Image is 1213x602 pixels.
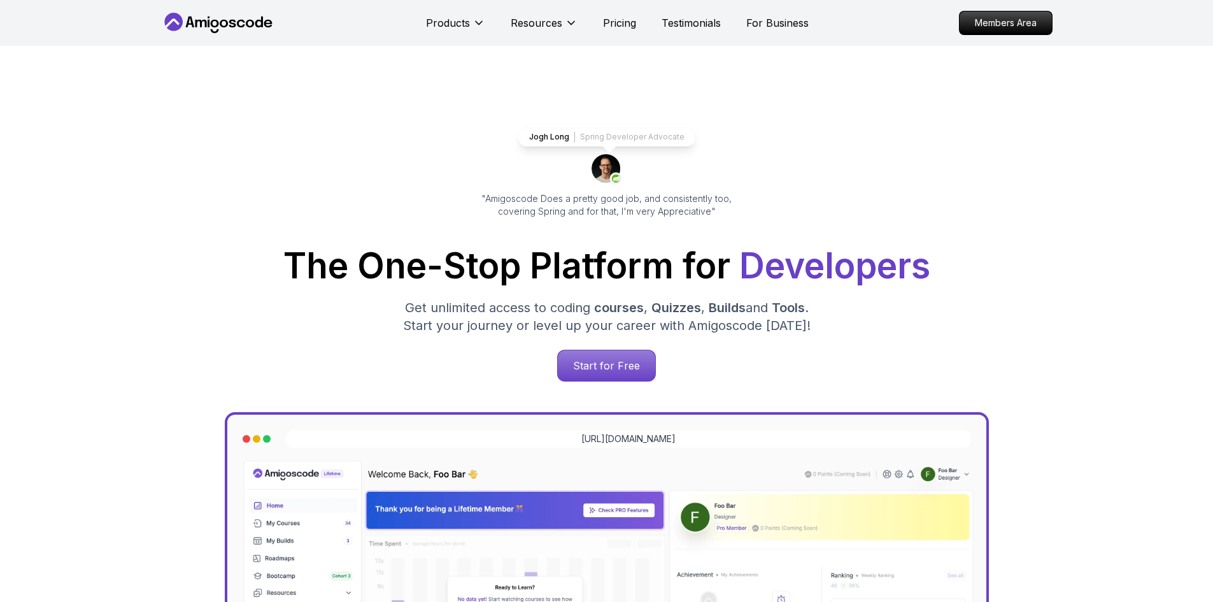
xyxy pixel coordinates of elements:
span: Tools [772,300,805,315]
img: josh long [592,154,622,185]
button: Resources [511,15,578,41]
a: For Business [746,15,809,31]
a: Testimonials [662,15,721,31]
a: [URL][DOMAIN_NAME] [581,433,676,445]
p: "Amigoscode Does a pretty good job, and consistently too, covering Spring and for that, I'm very ... [464,192,749,218]
p: Products [426,15,470,31]
span: courses [594,300,644,315]
h1: The One-Stop Platform for [171,248,1042,283]
a: Start for Free [557,350,656,382]
span: Quizzes [651,300,701,315]
a: Members Area [959,11,1053,35]
button: Products [426,15,485,41]
a: Pricing [603,15,636,31]
p: Get unlimited access to coding , , and . Start your journey or level up your career with Amigosco... [393,299,821,334]
p: Jogh Long [529,132,569,142]
p: Resources [511,15,562,31]
p: Spring Developer Advocate [580,132,685,142]
span: Developers [739,245,930,287]
p: Start for Free [558,350,655,381]
span: Builds [709,300,746,315]
p: Members Area [960,11,1052,34]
